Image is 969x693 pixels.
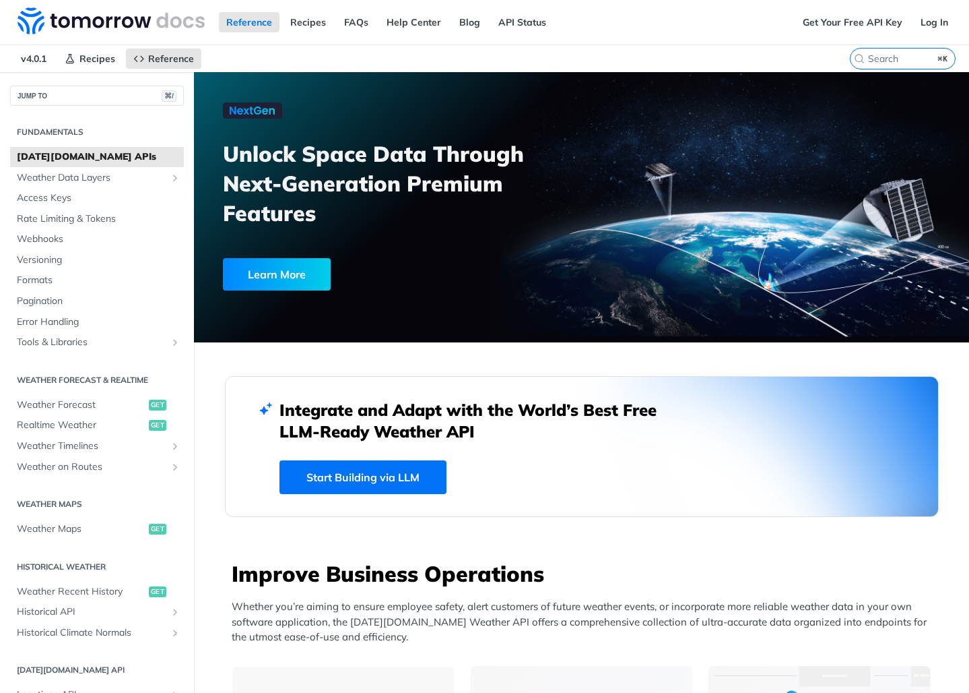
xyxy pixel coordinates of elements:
[337,12,376,32] a: FAQs
[17,171,166,185] span: Weather Data Layers
[10,395,184,415] a: Weather Forecastget
[10,561,184,573] h2: Historical Weather
[17,253,180,267] span: Versioning
[170,462,180,473] button: Show subpages for Weather on Routes
[491,12,554,32] a: API Status
[10,436,184,456] a: Weather TimelinesShow subpages for Weather Timelines
[10,312,184,332] a: Error Handling
[149,420,166,431] span: get
[170,628,180,638] button: Show subpages for Historical Climate Normals
[18,7,205,34] img: Tomorrow.io Weather API Docs
[10,457,184,477] a: Weather on RoutesShow subpages for Weather on Routes
[223,258,331,291] div: Learn More
[170,607,180,617] button: Show subpages for Historical API
[10,498,184,510] h2: Weather Maps
[10,168,184,188] a: Weather Data LayersShow subpages for Weather Data Layers
[17,440,166,453] span: Weather Timelines
[913,12,956,32] a: Log In
[232,559,939,589] h3: Improve Business Operations
[10,664,184,676] h2: [DATE][DOMAIN_NAME] API
[17,336,166,349] span: Tools & Libraries
[223,102,282,119] img: NextGen
[17,398,145,412] span: Weather Forecast
[10,229,184,249] a: Webhooks
[10,86,184,106] button: JUMP TO⌘/
[17,585,145,599] span: Weather Recent History
[10,126,184,138] h2: Fundamentals
[10,188,184,208] a: Access Keys
[170,173,180,183] button: Show subpages for Weather Data Layers
[10,602,184,622] a: Historical APIShow subpages for Historical API
[17,274,180,287] span: Formats
[17,150,180,164] span: [DATE][DOMAIN_NAME] APIs
[10,209,184,229] a: Rate Limiting & Tokens
[379,12,448,32] a: Help Center
[17,295,180,308] span: Pagination
[10,415,184,435] a: Realtime Weatherget
[57,49,123,69] a: Recipes
[795,12,910,32] a: Get Your Free API Key
[17,315,180,329] span: Error Handling
[79,53,115,65] span: Recipes
[149,586,166,597] span: get
[162,90,176,102] span: ⌘/
[170,441,180,452] button: Show subpages for Weather Timelines
[17,419,145,432] span: Realtime Weather
[279,460,446,494] a: Start Building via LLM
[17,605,166,619] span: Historical API
[17,522,145,536] span: Weather Maps
[10,270,184,291] a: Formats
[13,49,54,69] span: v4.0.1
[935,52,951,65] kbd: ⌘K
[170,337,180,348] button: Show subpages for Tools & Libraries
[279,399,677,442] h2: Integrate and Adapt with the World’s Best Free LLM-Ready Weather API
[17,212,180,226] span: Rate Limiting & Tokens
[149,400,166,411] span: get
[452,12,488,32] a: Blog
[126,49,201,69] a: Reference
[149,524,166,535] span: get
[10,623,184,643] a: Historical Climate NormalsShow subpages for Historical Climate Normals
[17,233,180,246] span: Webhooks
[17,626,166,640] span: Historical Climate Normals
[219,12,279,32] a: Reference
[10,582,184,602] a: Weather Recent Historyget
[10,291,184,311] a: Pagination
[223,139,596,228] h3: Unlock Space Data Through Next-Generation Premium Features
[10,519,184,539] a: Weather Mapsget
[10,147,184,167] a: [DATE][DOMAIN_NAME] APIs
[17,460,166,474] span: Weather on Routes
[148,53,194,65] span: Reference
[232,599,939,645] p: Whether you’re aiming to ensure employee safety, alert customers of future weather events, or inc...
[283,12,333,32] a: Recipes
[854,53,865,64] svg: Search
[10,332,184,353] a: Tools & LibrariesShow subpages for Tools & Libraries
[10,250,184,270] a: Versioning
[223,258,521,291] a: Learn More
[17,191,180,205] span: Access Keys
[10,374,184,386] h2: Weather Forecast & realtime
